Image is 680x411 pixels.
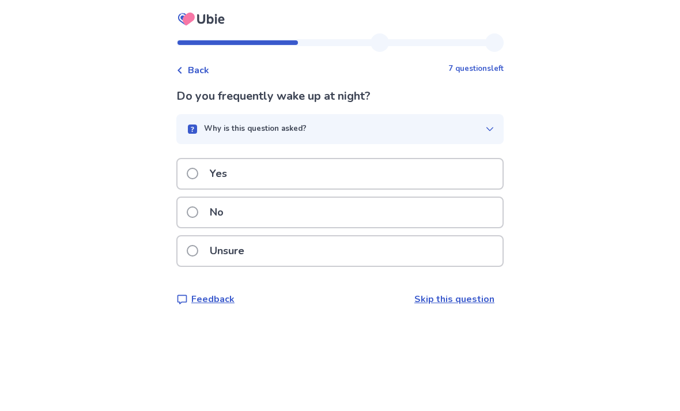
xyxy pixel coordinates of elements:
[188,63,209,77] span: Back
[176,114,504,144] button: Why is this question asked?
[191,292,235,306] p: Feedback
[203,236,251,266] p: Unsure
[203,198,231,227] p: No
[203,159,234,188] p: Yes
[414,293,494,306] a: Skip this question
[204,123,307,135] p: Why is this question asked?
[176,88,504,105] p: Do you frequently wake up at night?
[448,63,504,75] p: 7 questions left
[176,292,235,306] a: Feedback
